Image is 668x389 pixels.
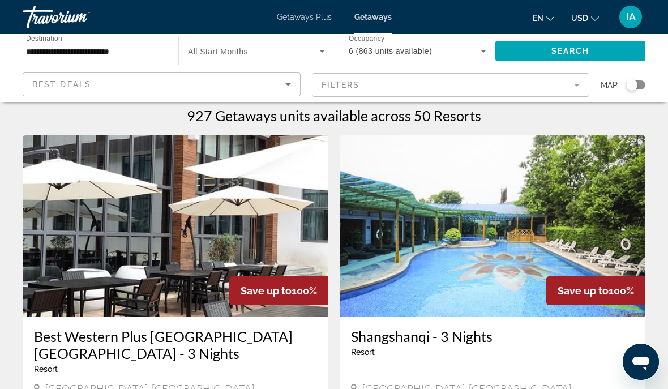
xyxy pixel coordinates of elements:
span: IA [626,11,636,23]
img: DA10O01L.jpg [340,135,645,317]
span: Occupancy [349,35,384,42]
a: Travorium [23,2,136,32]
mat-select: Sort by [32,78,291,91]
iframe: Button to launch messaging window [623,344,659,380]
button: Filter [312,72,590,97]
img: RL21O01X.jpg [23,135,328,317]
span: All Start Months [188,47,248,56]
span: Destination [26,35,62,42]
span: en [533,14,543,23]
div: 100% [546,276,645,305]
span: Search [551,46,590,55]
h1: 927 Getaways units available across 50 Resorts [187,107,481,124]
a: Getaways Plus [277,12,332,22]
span: Best Deals [32,80,91,89]
span: Save up to [558,285,609,297]
a: Getaways [354,12,392,22]
span: Resort [351,348,375,357]
span: Save up to [241,285,292,297]
span: USD [571,14,588,23]
button: Change currency [571,10,599,26]
span: 6 (863 units available) [349,46,432,55]
button: Change language [533,10,554,26]
a: Shangshanqi - 3 Nights [351,328,634,345]
div: 100% [229,276,328,305]
button: Search [495,41,645,61]
span: Map [601,77,618,93]
span: Resort [34,365,58,374]
a: Best Western Plus [GEOGRAPHIC_DATA] [GEOGRAPHIC_DATA] - 3 Nights [34,328,317,362]
button: User Menu [616,5,645,29]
